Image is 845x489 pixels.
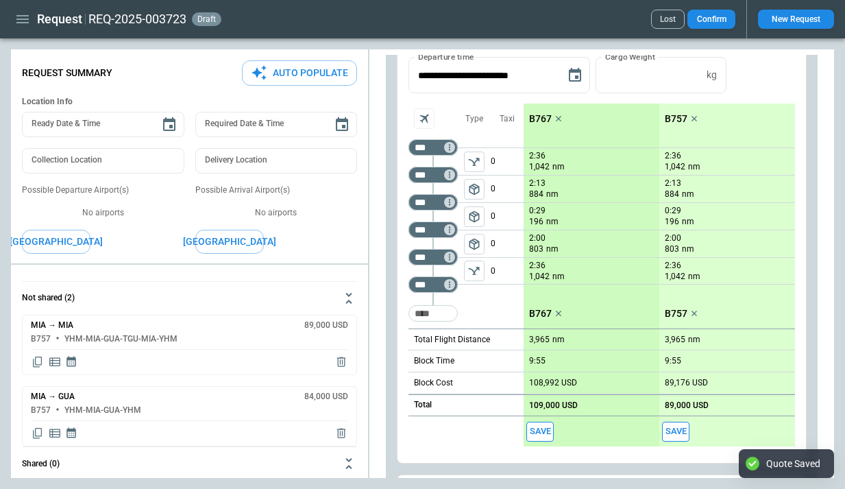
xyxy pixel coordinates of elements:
p: nm [688,334,700,346]
p: Possible Arrival Airport(s) [195,184,358,196]
h6: Location Info [22,97,357,107]
p: 9:55 [529,356,546,366]
p: 2:00 [529,233,546,243]
span: Save this aircraft quote and copy details to clipboard [526,422,554,442]
button: Not shared (2) [22,282,357,315]
p: 2:36 [529,151,546,161]
p: 0 [491,148,524,175]
button: Auto Populate [242,60,357,86]
span: Type of sector [464,234,485,254]
p: Block Time [414,355,454,367]
p: 9:55 [665,356,681,366]
p: Taxi [500,113,515,125]
button: Choose date [328,111,356,139]
button: left aligned [464,179,485,200]
p: 3,965 [529,335,550,345]
span: Type of sector [464,261,485,281]
h6: 84,000 USD [304,392,348,401]
p: 0 [491,203,524,230]
span: Display detailed quote content [48,355,62,369]
p: 803 [529,243,543,255]
h6: MIA → GUA [31,392,75,401]
button: Choose date, selected date is Sep 8, 2025 [561,62,589,89]
p: B767 [529,113,552,125]
span: Type of sector [464,152,485,172]
p: Possible Departure Airport(s) [22,184,184,196]
p: 2:13 [529,178,546,189]
h6: B757 [31,335,51,344]
p: nm [552,161,565,173]
p: 196 [665,216,679,228]
p: kg [707,69,717,81]
button: [GEOGRAPHIC_DATA] [22,230,90,254]
p: No airports [22,207,184,219]
button: left aligned [464,234,485,254]
p: nm [688,161,700,173]
p: 1,042 [665,161,685,173]
p: 0 [491,230,524,257]
button: Choose date [156,111,183,139]
span: Type of sector [464,179,485,200]
button: [GEOGRAPHIC_DATA] [195,230,264,254]
div: Not found [408,249,458,265]
p: 109,000 USD [529,401,578,411]
p: 0 [491,176,524,202]
p: 108,992 USD [529,378,577,388]
div: Too short [408,305,458,322]
p: nm [688,271,700,283]
span: Delete quote [334,355,348,369]
span: Copy quote content [31,355,45,369]
h6: B757 [31,406,51,415]
h6: Not shared (2) [22,294,75,302]
div: Not found [408,167,458,183]
label: Departure time [418,51,474,62]
h6: YHM-MIA-GUA-YHM [64,406,141,415]
span: Save this aircraft quote and copy details to clipboard [662,422,689,442]
p: 803 [665,243,679,255]
span: Display detailed quote content [48,427,62,440]
p: nm [682,216,694,228]
div: Not found [408,139,458,156]
span: Display quote schedule [65,355,77,369]
p: 89,176 USD [665,378,708,388]
span: package_2 [467,237,481,251]
h6: MIA → MIA [31,321,73,330]
p: Type [465,113,483,125]
p: 1,042 [529,161,550,173]
p: 884 [665,189,679,200]
span: Delete quote [334,427,348,440]
p: 2:00 [665,233,681,243]
button: left aligned [464,261,485,281]
span: package_2 [467,182,481,196]
h6: 89,000 USD [304,321,348,330]
p: nm [546,216,559,228]
div: Not shared (2) [22,315,357,446]
p: Block Cost [414,377,453,389]
p: B757 [665,308,687,320]
div: Quote Saved [766,457,820,470]
span: Copy quote content [31,427,45,440]
h6: Shared (0) [22,460,60,468]
div: Too short [408,276,458,293]
p: nm [682,189,694,200]
p: 2:36 [665,261,681,271]
p: 0:29 [529,206,546,216]
div: scrollable content [524,104,795,446]
button: Save [526,422,554,442]
p: 1,042 [665,271,685,283]
span: Type of sector [464,206,485,227]
div: Not found [408,222,458,238]
p: 2:36 [665,151,681,161]
p: 89,000 USD [665,401,709,411]
span: draft [195,14,219,24]
span: Aircraft selection [414,108,434,129]
p: 2:36 [529,261,546,271]
h2: REQ-2025-003723 [88,11,186,27]
p: 196 [529,216,543,228]
p: nm [546,243,559,255]
p: No airports [195,207,358,219]
h6: Total [414,401,432,409]
p: nm [682,243,694,255]
p: 3,965 [665,335,685,345]
button: left aligned [464,206,485,227]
